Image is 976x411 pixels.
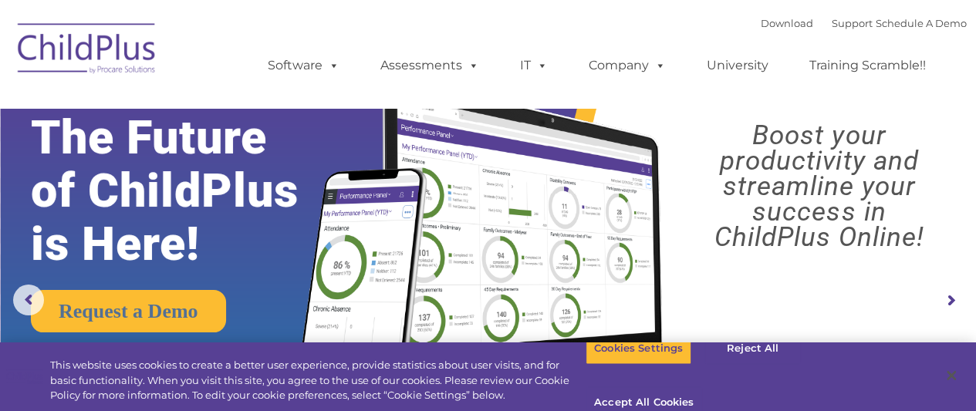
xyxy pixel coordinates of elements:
a: IT [505,50,563,81]
button: Cookies Settings [586,332,691,365]
a: University [691,50,784,81]
a: Download [761,17,813,29]
a: Software [252,50,355,81]
rs-layer: Boost your productivity and streamline your success in ChildPlus Online! [674,123,964,250]
div: This website uses cookies to create a better user experience, provide statistics about user visit... [50,358,586,403]
button: Close [934,359,968,392]
a: Request a Demo [31,290,226,332]
img: ChildPlus by Procare Solutions [10,12,164,89]
span: Last name [214,102,262,113]
font: | [761,17,967,29]
a: Company [573,50,681,81]
a: Support [832,17,873,29]
a: Assessments [365,50,495,81]
span: Phone number [214,165,280,177]
rs-layer: The Future of ChildPlus is Here! [31,111,343,271]
a: Training Scramble!! [794,50,941,81]
a: Schedule A Demo [876,17,967,29]
button: Reject All [704,332,801,365]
